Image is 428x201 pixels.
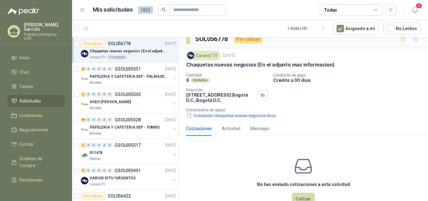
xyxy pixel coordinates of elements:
[81,177,88,184] img: Company Logo
[90,182,105,187] p: Caracol TV
[186,61,335,68] p: Chaquetas nuevas negocios (En el adjunto mas informacion)
[81,151,88,159] img: Company Logo
[90,131,102,136] p: Almatec
[81,40,105,47] div: Por cotizar
[81,192,105,200] div: Por cotizar
[91,67,96,71] div: 0
[81,92,86,97] div: 1
[81,101,88,108] img: Company Logo
[19,54,29,61] span: Inicio
[324,7,337,13] div: Todas
[222,125,240,132] div: Actividad
[165,92,176,98] p: [DATE]
[81,91,177,111] a: 1 0 0 0 0 0 GSOL005530[DATE] Company LogoASEO [PERSON_NAME]Almatec
[107,143,112,147] div: 0
[86,118,91,122] div: 0
[86,143,91,147] div: 0
[72,37,178,63] a: Por cotizarSOL056778[DATE] Company LogoChaquetas nuevas negocios (En el adjunto mas informacion)C...
[102,67,107,71] div: 0
[81,116,177,136] a: 36 0 0 0 0 0 GSOL005528[DATE] Company LogoPAPELERIA Y CAFETERIA SEP - YUMBOAlmatec
[90,156,100,161] p: Patojito
[165,168,176,174] p: [DATE]
[24,33,65,40] p: Fragatta Enterprise Ltda
[81,50,88,57] img: Company Logo
[81,65,177,85] a: 41 0 0 0 0 0 GSOL005531[DATE] Company LogoPAPELERIA Y CAFETERIA SEP - PALMASECAAlmatec
[107,92,112,97] div: 0
[250,125,269,132] div: Mensajes
[90,74,168,80] p: PAPELERIA Y CAFETERIA SEP - PALMASECA
[19,177,43,183] span: Remisiones
[90,106,102,111] p: Almatec
[19,69,29,76] span: Chat
[91,168,96,173] div: 0
[186,108,425,112] p: Documentos de apoyo
[81,143,86,147] div: 1
[384,23,420,34] button: No Leídos
[191,78,210,83] div: Unidades
[90,99,131,105] p: ASEO [PERSON_NAME]
[81,141,177,161] a: 1 0 0 0 0 0 GSOL005517[DATE] Company Logo011476Patojito
[8,109,65,121] a: Licitaciones
[165,142,176,148] p: [DATE]
[19,83,33,90] span: Tareas
[115,118,141,122] p: GSOL005528
[97,67,102,71] div: 0
[186,112,277,119] button: Cotización chaquetas nuevas negocios.docx
[81,118,86,122] div: 36
[186,125,212,132] div: Cotizaciones
[162,8,166,12] span: search
[108,194,131,198] p: SOL056422
[186,51,220,60] div: Caracol TV
[97,143,102,147] div: 0
[97,92,102,97] div: 0
[93,5,133,14] h1: Mis solicitudes
[8,66,65,78] a: Chat
[8,153,65,172] a: Órdenes de Compra
[409,4,420,16] button: 6
[19,98,41,104] span: Solicitudes
[8,52,65,64] a: Inicio
[102,92,107,97] div: 0
[90,55,105,60] p: Caracol TV
[19,126,48,133] span: Negociaciones
[102,168,107,173] div: 0
[86,92,91,97] div: 0
[8,95,65,107] a: Solicitudes
[81,75,88,83] img: Company Logo
[81,67,86,71] div: 41
[90,150,102,156] p: 011476
[90,124,160,130] p: PAPELERIA Y CAFETERIA SEP - YUMBO
[91,143,96,147] div: 0
[81,126,88,134] img: Company Logo
[91,92,96,97] div: 0
[165,66,176,72] p: [DATE]
[97,168,102,173] div: 0
[19,112,43,119] span: Licitaciones
[165,193,176,199] p: [DATE]
[102,143,107,147] div: 0
[186,73,268,77] p: Cantidad
[107,118,112,122] div: 0
[186,88,255,92] p: Dirección
[108,41,131,46] p: SOL056778
[106,55,128,60] div: 6 Unidades
[273,77,425,83] p: Crédito a 30 días
[115,168,141,173] p: GSOL005491
[415,3,422,9] span: 6
[81,167,177,187] a: 3 0 0 0 0 0 GSOL005491[DATE] Company LogoVARIOS DITU *URGENTESCaracol TV
[138,6,153,14] span: 1822
[102,118,107,122] div: 0
[91,118,96,122] div: 0
[257,181,350,188] h3: No has enviado cotizaciones a esta solicitud
[287,24,328,34] div: 1 - 50 de 1281
[165,117,176,123] p: [DATE]
[19,155,59,169] span: Órdenes de Compra
[8,124,65,136] a: Negociaciones
[223,53,235,59] p: [DATE]
[8,174,65,186] a: Remisiones
[333,23,378,34] button: Asignado a mi
[86,168,91,173] div: 0
[90,175,135,181] p: VARIOS DITU *URGENTES
[8,138,65,150] a: Cotizar
[86,67,91,71] div: 0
